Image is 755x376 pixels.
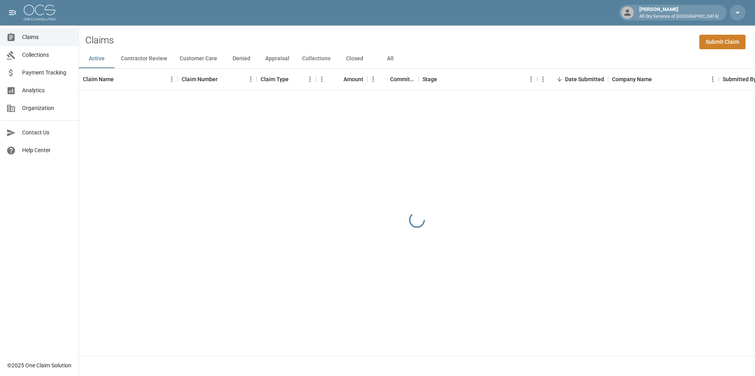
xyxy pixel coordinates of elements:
[85,35,114,46] h2: Claims
[223,49,259,68] button: Denied
[22,104,72,112] span: Organization
[612,68,652,90] div: Company Name
[22,146,72,154] span: Help Center
[22,86,72,95] span: Analytics
[379,74,390,85] button: Sort
[22,33,72,41] span: Claims
[259,49,296,68] button: Appraisal
[257,68,316,90] div: Claim Type
[344,68,363,90] div: Amount
[316,68,367,90] div: Amount
[22,51,72,59] span: Collections
[437,74,448,85] button: Sort
[332,74,344,85] button: Sort
[636,6,722,20] div: [PERSON_NAME]
[316,73,328,85] button: Menu
[7,361,71,369] div: © 2025 One Claim Solution
[166,73,178,85] button: Menu
[178,68,257,90] div: Claim Number
[699,35,746,49] a: Submit Claim
[218,74,229,85] button: Sort
[304,73,316,85] button: Menu
[390,68,415,90] div: Committed Amount
[83,68,114,90] div: Claim Name
[79,49,755,68] div: dynamic tabs
[525,73,537,85] button: Menu
[182,68,218,90] div: Claim Number
[367,73,379,85] button: Menu
[22,128,72,137] span: Contact Us
[114,74,125,85] button: Sort
[554,74,565,85] button: Sort
[115,49,173,68] button: Contractor Review
[652,74,663,85] button: Sort
[419,68,537,90] div: Stage
[639,13,719,20] p: All Dry Services of [GEOGRAPHIC_DATA]
[423,68,437,90] div: Stage
[537,73,549,85] button: Menu
[537,68,608,90] div: Date Submitted
[367,68,419,90] div: Committed Amount
[372,49,408,68] button: All
[289,74,300,85] button: Sort
[79,49,115,68] button: Active
[5,5,21,20] button: open drawer
[608,68,719,90] div: Company Name
[261,68,289,90] div: Claim Type
[79,68,178,90] div: Claim Name
[22,69,72,77] span: Payment Tracking
[245,73,257,85] button: Menu
[707,73,719,85] button: Menu
[296,49,337,68] button: Collections
[337,49,372,68] button: Closed
[24,5,55,20] img: ocs-logo-white-transparent.png
[173,49,223,68] button: Customer Care
[565,68,604,90] div: Date Submitted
